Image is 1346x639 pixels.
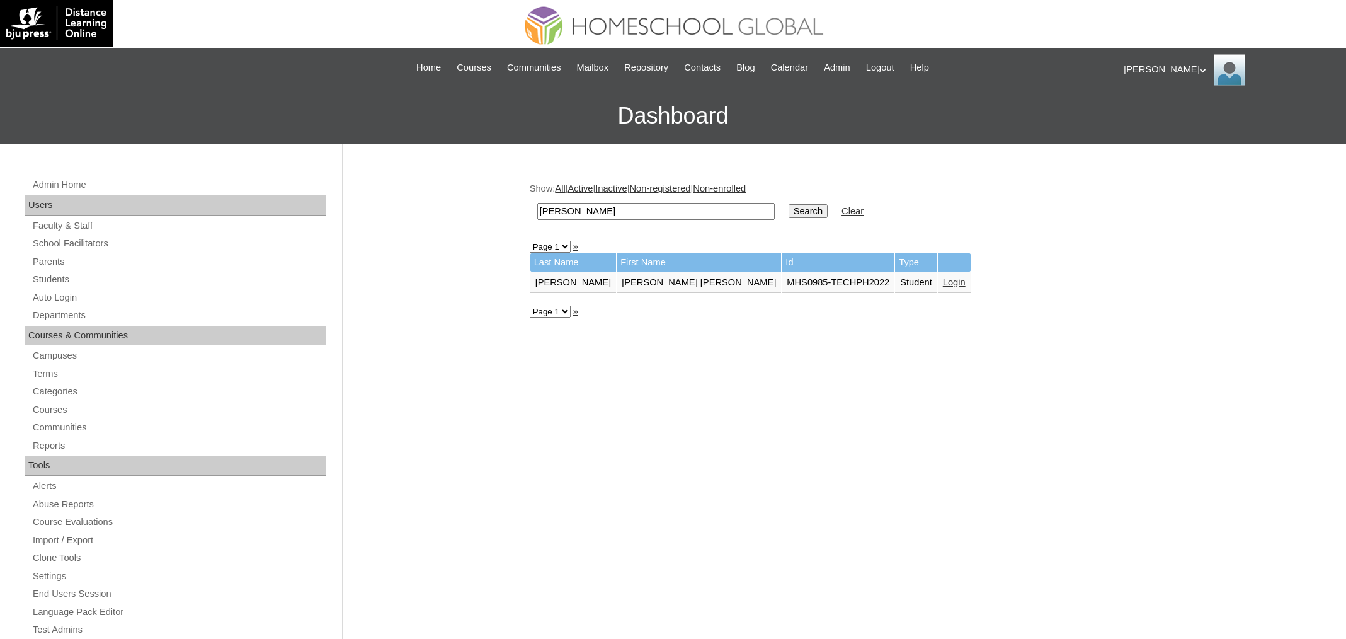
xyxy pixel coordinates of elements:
[450,60,498,75] a: Courses
[771,60,808,75] span: Calendar
[31,384,326,400] a: Categories
[782,253,894,272] td: Id
[31,478,326,494] a: Alerts
[31,420,326,435] a: Communities
[684,60,721,75] span: Contacts
[31,604,326,620] a: Language Pack Editor
[31,514,326,530] a: Course Evaluations
[730,60,761,75] a: Blog
[789,204,828,218] input: Search
[895,253,937,272] td: Type
[31,290,326,306] a: Auto Login
[904,60,935,75] a: Help
[501,60,567,75] a: Communities
[765,60,814,75] a: Calendar
[31,402,326,418] a: Courses
[31,218,326,234] a: Faculty & Staff
[31,550,326,566] a: Clone Tools
[537,203,775,220] input: Search
[530,272,617,294] td: [PERSON_NAME]
[31,236,326,251] a: School Facilitators
[555,183,565,193] a: All
[31,366,326,382] a: Terms
[6,6,106,40] img: logo-white.png
[31,586,326,602] a: End Users Session
[31,497,326,512] a: Abuse Reports
[818,60,857,75] a: Admin
[824,60,850,75] span: Admin
[31,308,326,323] a: Departments
[571,60,615,75] a: Mailbox
[31,254,326,270] a: Parents
[507,60,561,75] span: Communities
[1214,54,1245,86] img: Ariane Ebuen
[416,60,441,75] span: Home
[410,60,447,75] a: Home
[567,183,593,193] a: Active
[860,60,901,75] a: Logout
[630,183,691,193] a: Non-registered
[31,177,326,193] a: Admin Home
[25,326,326,346] div: Courses & Communities
[25,195,326,216] div: Users
[31,438,326,454] a: Reports
[595,183,627,193] a: Inactive
[1124,54,1333,86] div: [PERSON_NAME]
[530,182,1153,227] div: Show: | | | |
[31,272,326,287] a: Students
[618,60,675,75] a: Repository
[866,60,894,75] span: Logout
[782,272,894,294] td: MHS0985-TECHPH2022
[943,277,966,287] a: Login
[617,253,781,272] td: First Name
[577,60,609,75] span: Mailbox
[573,241,578,251] a: »
[841,206,864,216] a: Clear
[6,88,1340,144] h3: Dashboard
[624,60,668,75] span: Repository
[617,272,781,294] td: [PERSON_NAME] [PERSON_NAME]
[895,272,937,294] td: Student
[678,60,727,75] a: Contacts
[31,532,326,548] a: Import / Export
[573,306,578,316] a: »
[25,456,326,476] div: Tools
[530,253,617,272] td: Last Name
[31,348,326,364] a: Campuses
[457,60,491,75] span: Courses
[910,60,929,75] span: Help
[736,60,755,75] span: Blog
[31,622,326,638] a: Test Admins
[31,568,326,584] a: Settings
[693,183,746,193] a: Non-enrolled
